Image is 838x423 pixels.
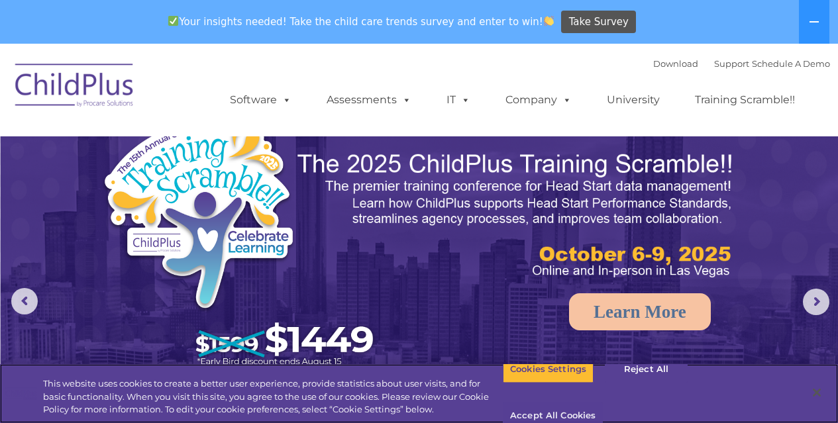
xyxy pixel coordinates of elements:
[163,9,560,34] span: Your insights needed! Take the child care trends survey and enter to win!
[653,58,830,69] font: |
[561,11,636,34] a: Take Survey
[605,355,688,383] button: Reject All
[569,293,711,330] a: Learn More
[43,377,503,416] div: This website uses cookies to create a better user experience, provide statistics about user visit...
[313,87,425,113] a: Assessments
[682,87,808,113] a: Training Scramble!!
[184,87,225,97] span: Last name
[492,87,585,113] a: Company
[433,87,484,113] a: IT
[184,142,240,152] span: Phone number
[594,87,673,113] a: University
[802,378,831,407] button: Close
[569,11,629,34] span: Take Survey
[9,54,141,120] img: ChildPlus by Procare Solutions
[168,16,178,26] img: ✅
[653,58,698,69] a: Download
[752,58,830,69] a: Schedule A Demo
[714,58,749,69] a: Support
[503,355,594,383] button: Cookies Settings
[217,87,305,113] a: Software
[544,16,554,26] img: 👏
